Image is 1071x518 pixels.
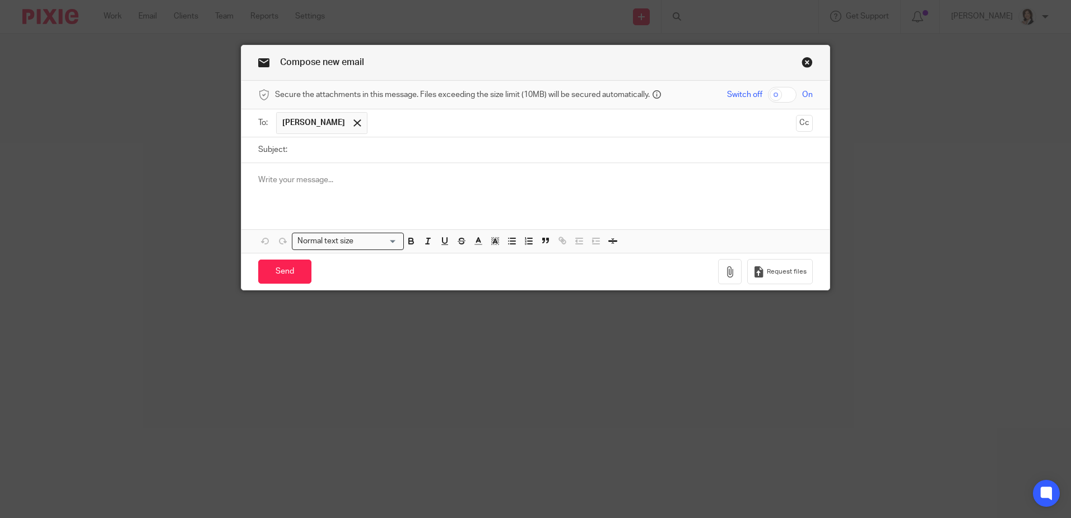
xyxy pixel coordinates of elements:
div: Search for option [292,233,404,250]
label: Subject: [258,144,287,155]
button: Request files [747,259,812,284]
input: Search for option [357,235,397,247]
span: On [802,89,813,100]
span: Compose new email [280,58,364,67]
span: [PERSON_NAME] [282,117,345,128]
span: Secure the attachments in this message. Files exceeding the size limit (10MB) will be secured aut... [275,89,650,100]
button: Cc [796,115,813,132]
span: Switch off [727,89,762,100]
span: Normal text size [295,235,356,247]
a: Close this dialog window [802,57,813,72]
span: Request files [767,267,807,276]
input: Send [258,260,311,284]
label: To: [258,117,271,128]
